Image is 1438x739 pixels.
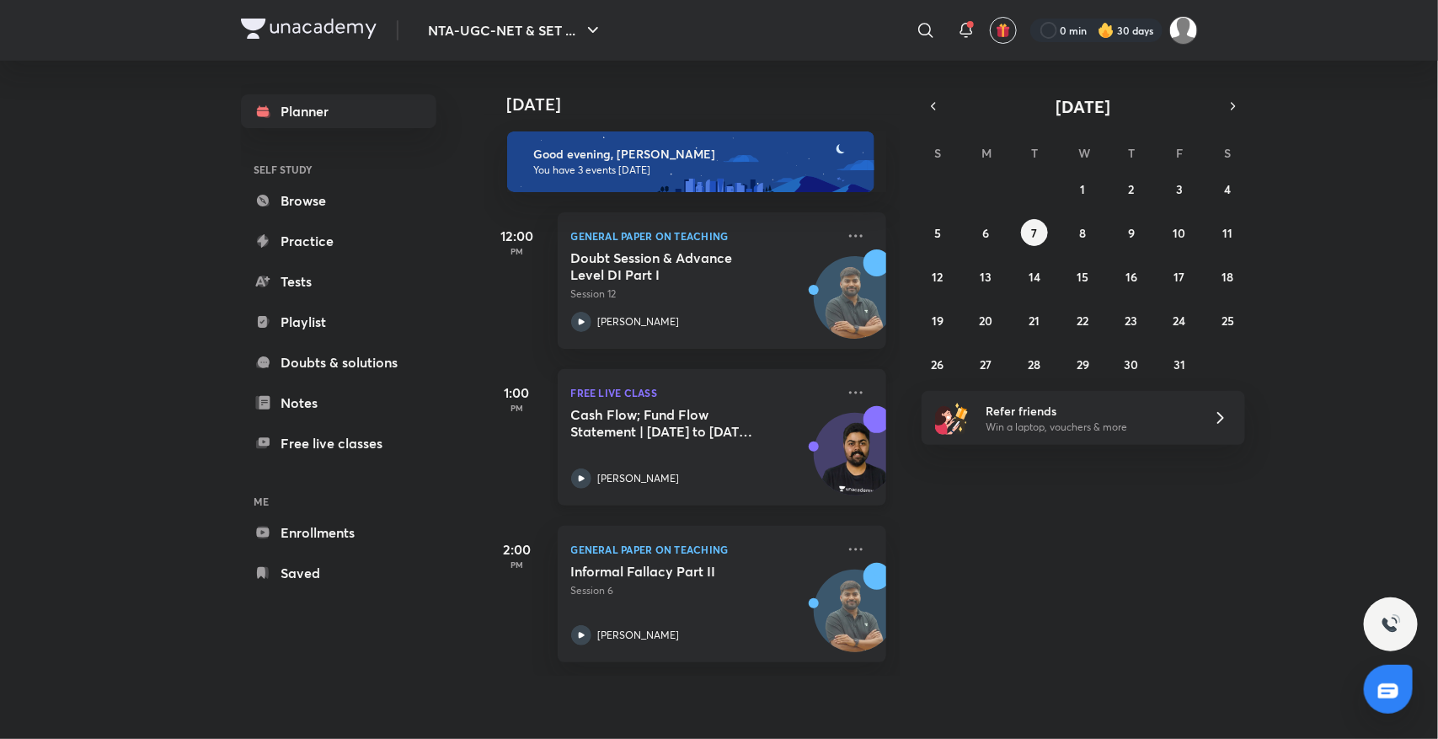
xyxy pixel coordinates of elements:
[507,94,903,115] h4: [DATE]
[1215,175,1242,202] button: October 4, 2025
[973,307,1000,334] button: October 20, 2025
[1176,145,1183,161] abbr: Friday
[484,226,551,246] h5: 12:00
[571,226,836,246] p: General Paper on Teaching
[1032,225,1038,241] abbr: October 7, 2025
[571,383,836,403] p: FREE LIVE CLASS
[241,19,377,39] img: Company Logo
[1069,351,1096,378] button: October 29, 2025
[1069,307,1096,334] button: October 22, 2025
[1021,351,1048,378] button: October 28, 2025
[484,403,551,413] p: PM
[1029,269,1040,285] abbr: October 14, 2025
[1128,145,1135,161] abbr: Thursday
[241,386,436,420] a: Notes
[484,560,551,570] p: PM
[980,313,993,329] abbr: October 20, 2025
[1166,175,1193,202] button: October 3, 2025
[1166,307,1193,334] button: October 24, 2025
[1031,145,1038,161] abbr: Tuesday
[507,131,874,192] img: evening
[241,305,436,339] a: Playlist
[571,406,781,440] h5: Cash Flow; Fund Flow Statement | June 2012 to June 2025 PYQs
[241,94,436,128] a: Planner
[1125,269,1137,285] abbr: October 16, 2025
[1079,225,1086,241] abbr: October 8, 2025
[1128,181,1134,197] abbr: October 2, 2025
[996,23,1011,38] img: avatar
[1080,181,1085,197] abbr: October 1, 2025
[241,487,436,516] h6: ME
[932,356,944,372] abbr: October 26, 2025
[484,383,551,403] h5: 1:00
[534,163,859,177] p: You have 3 events [DATE]
[1174,269,1185,285] abbr: October 17, 2025
[1029,356,1041,372] abbr: October 28, 2025
[1169,16,1198,45] img: Sakshi Nath
[924,351,951,378] button: October 26, 2025
[571,583,836,598] p: Session 6
[1056,95,1110,118] span: [DATE]
[241,345,436,379] a: Doubts & solutions
[815,422,895,503] img: Avatar
[484,539,551,560] h5: 2:00
[1118,351,1145,378] button: October 30, 2025
[1215,307,1242,334] button: October 25, 2025
[1176,181,1183,197] abbr: October 3, 2025
[571,563,781,580] h5: Informal Fallacy Part II
[571,249,781,283] h5: Doubt Session & Advance Level DI Part I
[598,628,680,643] p: [PERSON_NAME]
[986,402,1193,420] h6: Refer friends
[1381,614,1401,635] img: ttu
[484,246,551,256] p: PM
[1173,225,1186,241] abbr: October 10, 2025
[598,471,680,486] p: [PERSON_NAME]
[1221,313,1234,329] abbr: October 25, 2025
[981,269,992,285] abbr: October 13, 2025
[571,539,836,560] p: General Paper on Teaching
[1118,175,1145,202] button: October 2, 2025
[924,219,951,246] button: October 5, 2025
[1069,263,1096,290] button: October 15, 2025
[1118,263,1145,290] button: October 16, 2025
[1077,356,1089,372] abbr: October 29, 2025
[924,263,951,290] button: October 12, 2025
[933,269,944,285] abbr: October 12, 2025
[1021,219,1048,246] button: October 7, 2025
[1069,219,1096,246] button: October 8, 2025
[571,286,836,302] p: Session 12
[241,516,436,549] a: Enrollments
[241,184,436,217] a: Browse
[1166,263,1193,290] button: October 17, 2025
[815,265,895,346] img: Avatar
[981,356,992,372] abbr: October 27, 2025
[1118,219,1145,246] button: October 9, 2025
[1069,175,1096,202] button: October 1, 2025
[932,313,944,329] abbr: October 19, 2025
[1166,219,1193,246] button: October 10, 2025
[1118,307,1145,334] button: October 23, 2025
[935,401,969,435] img: referral
[990,17,1017,44] button: avatar
[1124,356,1138,372] abbr: October 30, 2025
[1225,145,1232,161] abbr: Saturday
[1215,263,1242,290] button: October 18, 2025
[1223,225,1233,241] abbr: October 11, 2025
[534,147,859,162] h6: Good evening, [PERSON_NAME]
[983,225,990,241] abbr: October 6, 2025
[1166,351,1193,378] button: October 31, 2025
[1098,22,1115,39] img: streak
[241,556,436,590] a: Saved
[1078,145,1090,161] abbr: Wednesday
[934,225,941,241] abbr: October 5, 2025
[986,420,1193,435] p: Win a laptop, vouchers & more
[1021,263,1048,290] button: October 14, 2025
[1128,225,1135,241] abbr: October 9, 2025
[241,224,436,258] a: Practice
[934,145,941,161] abbr: Sunday
[973,219,1000,246] button: October 6, 2025
[241,19,377,43] a: Company Logo
[241,426,436,460] a: Free live classes
[945,94,1221,118] button: [DATE]
[1077,269,1088,285] abbr: October 15, 2025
